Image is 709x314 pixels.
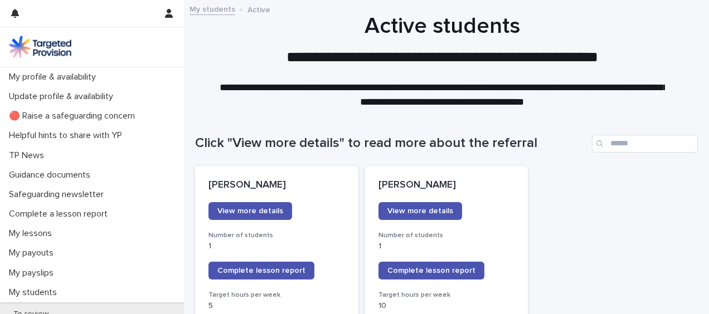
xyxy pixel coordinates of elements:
[378,301,515,311] p: 10
[387,207,453,215] span: View more details
[247,3,270,15] p: Active
[4,91,122,102] p: Update profile & availability
[4,209,116,219] p: Complete a lesson report
[4,228,61,239] p: My lessons
[4,72,105,82] p: My profile & availability
[4,268,62,278] p: My payslips
[4,111,144,121] p: 🔴 Raise a safeguarding concern
[217,267,305,274] span: Complete lesson report
[190,2,235,15] a: My students
[4,130,131,141] p: Helpful hints to share with YP
[378,242,515,251] p: 1
[4,248,62,258] p: My payouts
[208,202,292,220] a: View more details
[4,287,66,298] p: My students
[378,291,515,300] h3: Target hours per week
[208,242,345,251] p: 1
[208,179,345,192] p: [PERSON_NAME]
[378,231,515,240] h3: Number of students
[195,135,587,151] h1: Click "View more details" to read more about the referral
[195,13,689,40] h1: Active students
[4,150,53,161] p: TP News
[378,202,462,220] a: View more details
[208,262,314,279] a: Complete lesson report
[387,267,475,274] span: Complete lesson report
[217,207,283,215] span: View more details
[9,36,71,58] img: M5nRWzHhSzIhMunXDL62
[592,135,698,153] input: Search
[378,262,484,279] a: Complete lesson report
[4,189,113,200] p: Safeguarding newsletter
[378,179,515,192] p: [PERSON_NAME]
[208,231,345,240] h3: Number of students
[208,291,345,300] h3: Target hours per week
[4,170,99,180] p: Guidance documents
[208,301,345,311] p: 5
